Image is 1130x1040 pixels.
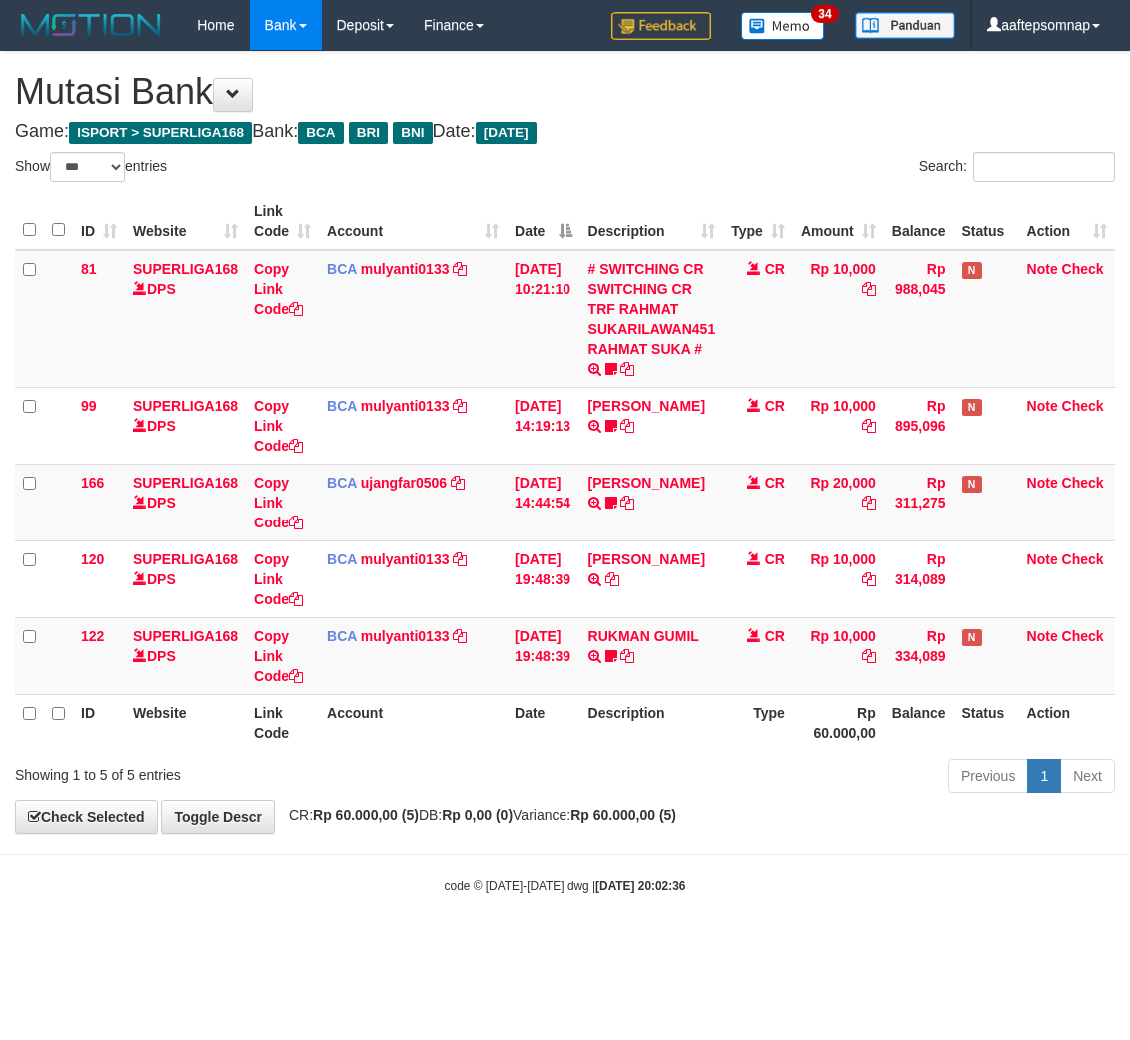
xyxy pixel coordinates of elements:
th: Action: activate to sort column ascending [1019,193,1115,250]
th: Amount: activate to sort column ascending [793,193,884,250]
a: ujangfar0506 [361,475,447,491]
th: Status [954,193,1019,250]
th: Link Code [246,694,319,751]
th: Account: activate to sort column ascending [319,193,507,250]
span: CR [765,551,785,567]
th: Date [507,694,580,751]
img: panduan.png [855,12,955,39]
th: Balance [884,193,954,250]
td: DPS [125,464,246,540]
a: Copy Rp 10,000 to clipboard [862,418,876,434]
a: Note [1027,628,1058,644]
a: Check [1062,261,1104,277]
span: 166 [81,475,104,491]
a: Copy Rp 20,000 to clipboard [862,495,876,511]
div: Showing 1 to 5 of 5 entries [15,757,456,785]
a: Check [1062,398,1104,414]
a: Copy Rp 10,000 to clipboard [862,281,876,297]
span: BCA [327,398,357,414]
a: Copy mulyanti0133 to clipboard [453,628,467,644]
th: Date: activate to sort column descending [507,193,580,250]
td: Rp 334,089 [884,617,954,694]
a: Next [1060,759,1115,793]
a: Copy RUKMAN GUMIL to clipboard [620,648,634,664]
td: DPS [125,387,246,464]
a: Check [1062,628,1104,644]
a: Check [1062,475,1104,491]
img: MOTION_logo.png [15,10,167,40]
td: Rp 20,000 [793,464,884,540]
strong: Rp 60.000,00 (5) [313,807,419,823]
strong: Rp 60.000,00 (5) [570,807,676,823]
a: mulyanti0133 [361,551,450,567]
span: BCA [327,475,357,491]
span: Has Note [962,399,982,416]
span: CR: DB: Variance: [279,807,676,823]
a: mulyanti0133 [361,261,450,277]
small: code © [DATE]-[DATE] dwg | [445,879,686,893]
span: CR [765,261,785,277]
span: BNI [393,122,432,144]
th: Website [125,694,246,751]
img: Feedback.jpg [611,12,711,40]
a: Copy mulyanti0133 to clipboard [453,261,467,277]
a: [PERSON_NAME] [588,551,705,567]
label: Search: [919,152,1115,182]
span: BCA [327,261,357,277]
td: Rp 988,045 [884,250,954,388]
th: Status [954,694,1019,751]
th: Balance [884,694,954,751]
a: Note [1027,398,1058,414]
th: Link Code: activate to sort column ascending [246,193,319,250]
h1: Mutasi Bank [15,72,1115,112]
td: Rp 10,000 [793,250,884,388]
a: SUPERLIGA168 [133,475,238,491]
a: Toggle Descr [161,800,275,834]
a: Note [1027,261,1058,277]
td: DPS [125,540,246,617]
a: Note [1027,475,1058,491]
span: Has Note [962,629,982,646]
td: Rp 311,275 [884,464,954,540]
a: Copy ujangfar0506 to clipboard [451,475,465,491]
td: [DATE] 19:48:39 [507,540,580,617]
img: Button%20Memo.svg [741,12,825,40]
input: Search: [973,152,1115,182]
span: Has Note [962,476,982,493]
th: Website: activate to sort column ascending [125,193,246,250]
td: [DATE] 14:19:13 [507,387,580,464]
a: Copy Link Code [254,475,303,530]
a: Copy Link Code [254,261,303,317]
a: # SWITCHING CR SWITCHING CR TRF RAHMAT SUKARILAWAN451 RAHMAT SUKA # [588,261,716,357]
a: [PERSON_NAME] [588,475,705,491]
a: Copy NOVEN ELING PRAYOG to clipboard [620,495,634,511]
th: Account [319,694,507,751]
a: mulyanti0133 [361,628,450,644]
span: CR [765,628,785,644]
span: 120 [81,551,104,567]
td: Rp 895,096 [884,387,954,464]
td: Rp 314,089 [884,540,954,617]
span: BCA [327,551,357,567]
th: ID: activate to sort column ascending [73,193,125,250]
span: BRI [349,122,388,144]
select: Showentries [50,152,125,182]
th: Description [580,694,724,751]
a: Copy MUHAMMAD REZA to clipboard [620,418,634,434]
a: Check Selected [15,800,158,834]
span: [DATE] [476,122,537,144]
a: SUPERLIGA168 [133,261,238,277]
span: 99 [81,398,97,414]
td: Rp 10,000 [793,387,884,464]
strong: Rp 0,00 (0) [442,807,513,823]
a: Copy mulyanti0133 to clipboard [453,551,467,567]
strong: [DATE] 20:02:36 [595,879,685,893]
a: SUPERLIGA168 [133,398,238,414]
td: [DATE] 10:21:10 [507,250,580,388]
a: RUKMAN GUMIL [588,628,699,644]
a: Copy # SWITCHING CR SWITCHING CR TRF RAHMAT SUKARILAWAN451 RAHMAT SUKA # to clipboard [620,361,634,377]
a: Note [1027,551,1058,567]
span: CR [765,398,785,414]
a: Copy AKBAR SAPUTR to clipboard [605,571,619,587]
td: DPS [125,617,246,694]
